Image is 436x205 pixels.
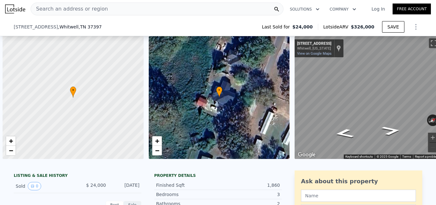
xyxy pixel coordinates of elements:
button: Solutions [285,4,325,15]
div: 1,860 [218,182,280,188]
div: • [70,86,76,98]
span: Last Sold for [262,24,292,30]
span: Lotside ARV [323,24,351,30]
button: Rotate counterclockwise [427,114,431,126]
button: SAVE [382,21,404,33]
button: Company [325,4,361,15]
a: Free Account [393,4,431,14]
div: [STREET_ADDRESS] [297,41,331,46]
span: + [155,137,159,145]
div: 3 [218,191,280,198]
div: Property details [154,173,282,178]
span: Search an address or region [31,5,108,13]
div: Bedrooms [156,191,218,198]
input: Name [301,190,416,202]
span: , TN 37397 [79,24,101,29]
img: Google [296,151,317,159]
a: Zoom in [6,136,16,146]
span: [STREET_ADDRESS] [14,24,58,30]
span: $ 24,000 [86,183,106,188]
div: Sold [16,182,72,190]
path: Go Southwest, S Oak St [327,127,362,140]
a: Open this area in Google Maps (opens a new window) [296,151,317,159]
button: View historical data [28,182,41,190]
div: • [216,86,222,98]
a: Terms (opens in new tab) [402,155,411,158]
a: Zoom out [6,146,16,155]
span: • [216,87,222,93]
path: Go Northeast, S Oak St [373,124,409,138]
span: , Whitwell [58,24,102,30]
span: © 2025 Google [377,155,398,158]
div: Finished Sqft [156,182,218,188]
div: LISTING & SALE HISTORY [14,173,141,179]
button: Keyboard shortcuts [345,154,373,159]
a: View on Google Maps [297,51,332,56]
span: − [9,146,13,154]
button: Show Options [410,20,422,33]
img: Lotside [5,4,25,13]
span: − [155,146,159,154]
div: Ask about this property [301,177,416,186]
a: Log In [364,6,393,12]
a: Zoom out [152,146,162,155]
span: $24,000 [292,24,313,30]
span: • [70,87,76,93]
a: Show location on map [336,45,341,52]
a: Zoom in [152,136,162,146]
div: [DATE] [111,182,139,190]
span: $326,000 [351,24,374,29]
span: + [9,137,13,145]
div: Whitwell, [US_STATE] [297,46,331,51]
